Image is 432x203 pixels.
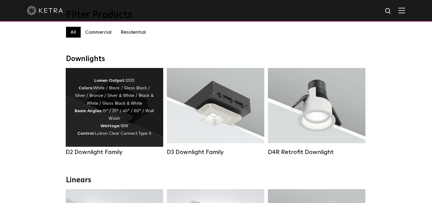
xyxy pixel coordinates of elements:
span: Lutron Clear Connect Type X [95,131,151,136]
strong: Lumen Output: [94,78,125,83]
strong: Wattage: [100,124,120,128]
strong: Control: [77,131,95,136]
a: D2 Downlight Family Lumen Output:1200Colors:White / Black / Gloss Black / Silver / Bronze / Silve... [66,68,163,156]
div: D2 Downlight Family [66,149,163,156]
img: Hamburger%20Nav.svg [398,8,405,13]
a: D3 Downlight Family Lumen Output:700 / 900 / 1100Colors:White / Black / Silver / Bronze / Paintab... [167,68,264,156]
div: Downlights [66,55,366,63]
label: Residential [116,27,150,38]
div: D3 Downlight Family [167,149,264,156]
strong: Beam Angles: [75,109,102,113]
div: 1200 White / Black / Gloss Black / Silver / Bronze / Silver & White / Black & White / Gloss Black... [75,77,154,138]
div: D4R Retrofit Downlight [268,149,365,156]
label: All [66,27,81,38]
label: Commercial [81,27,116,38]
img: ketra-logo-2019-white [27,6,63,15]
a: D4R Retrofit Downlight Lumen Output:800Colors:White / BlackBeam Angles:15° / 25° / 40° / 60°Watta... [268,68,365,156]
div: Linears [66,176,366,185]
img: search icon [385,8,392,15]
strong: Colors: [79,86,93,90]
